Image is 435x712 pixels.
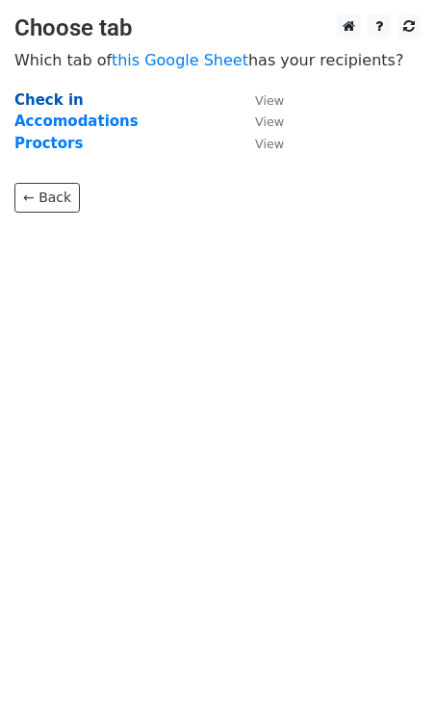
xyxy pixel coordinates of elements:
[14,91,84,109] a: Check in
[14,14,421,42] h3: Choose tab
[255,137,284,151] small: View
[236,135,284,152] a: View
[14,50,421,70] p: Which tab of has your recipients?
[14,135,83,152] a: Proctors
[112,51,248,69] a: this Google Sheet
[255,93,284,108] small: View
[14,183,80,213] a: ← Back
[14,113,139,130] a: Accomodations
[236,91,284,109] a: View
[255,114,284,129] small: View
[339,620,435,712] iframe: Chat Widget
[236,113,284,130] a: View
